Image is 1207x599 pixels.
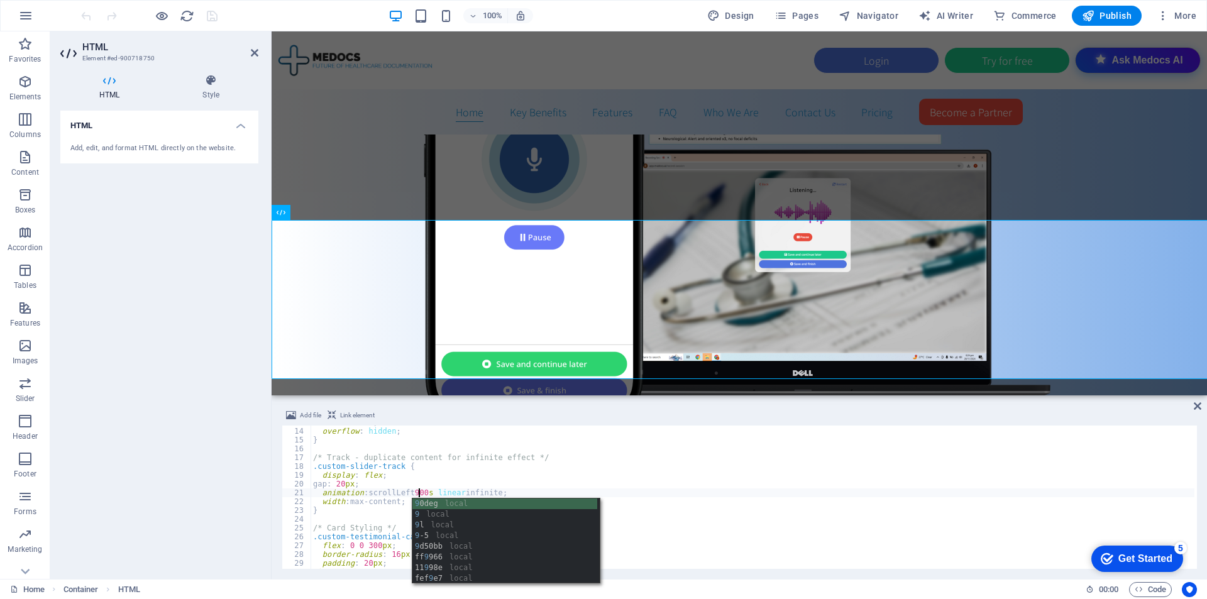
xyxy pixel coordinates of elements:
[1072,6,1142,26] button: Publish
[9,129,41,140] p: Columns
[300,408,321,423] span: Add file
[60,111,258,133] h4: HTML
[282,506,312,515] div: 23
[8,544,42,554] p: Marketing
[988,6,1062,26] button: Commerce
[702,6,759,26] div: Design (Ctrl+Alt+Y)
[63,582,99,597] span: Click to select. Double-click to edit
[284,408,323,423] button: Add file
[913,6,978,26] button: AI Writer
[1135,582,1166,597] span: Code
[63,582,140,597] nav: breadcrumb
[702,6,759,26] button: Design
[282,497,312,506] div: 22
[1129,582,1172,597] button: Code
[1152,6,1201,26] button: More
[282,568,312,576] div: 30
[707,9,754,22] span: Design
[834,6,903,26] button: Navigator
[1082,9,1132,22] span: Publish
[993,9,1057,22] span: Commerce
[515,10,526,21] i: On resize automatically adjust zoom level to fit chosen device.
[10,318,40,328] p: Features
[37,14,91,25] div: Get Started
[282,550,312,559] div: 28
[179,8,194,23] button: reload
[282,541,312,550] div: 27
[10,582,45,597] a: Click to cancel selection. Double-click to open Pages
[118,582,140,597] span: Click to select. Double-click to edit
[93,3,106,15] div: 5
[282,515,312,524] div: 24
[282,559,312,568] div: 29
[60,74,163,101] h4: HTML
[82,53,233,64] h3: Element #ed-900718750
[1099,582,1118,597] span: 00 00
[82,41,258,53] h2: HTML
[13,431,38,441] p: Header
[463,8,508,23] button: 100%
[282,488,312,497] div: 21
[70,143,248,154] div: Add, edit, and format HTML directly on the website.
[1157,9,1196,22] span: More
[340,408,375,423] span: Link element
[282,532,312,541] div: 26
[774,9,818,22] span: Pages
[282,471,312,480] div: 19
[9,92,41,102] p: Elements
[154,8,169,23] button: Click here to leave preview mode and continue editing
[769,6,824,26] button: Pages
[282,436,312,444] div: 15
[1086,582,1119,597] h6: Session time
[282,444,312,453] div: 16
[14,280,36,290] p: Tables
[326,408,377,423] button: Link element
[16,393,35,404] p: Slider
[180,9,194,23] i: Reload page
[839,9,898,22] span: Navigator
[163,74,258,101] h4: Style
[13,356,38,366] p: Images
[282,462,312,471] div: 18
[8,243,43,253] p: Accordion
[282,480,312,488] div: 20
[9,54,41,64] p: Favorites
[1182,582,1197,597] button: Usercentrics
[14,507,36,517] p: Forms
[282,524,312,532] div: 25
[11,167,39,177] p: Content
[482,8,502,23] h6: 100%
[282,427,312,436] div: 14
[282,453,312,462] div: 17
[10,6,102,33] div: Get Started 5 items remaining, 0% complete
[918,9,973,22] span: AI Writer
[14,469,36,479] p: Footer
[1108,585,1110,594] span: :
[15,205,36,215] p: Boxes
